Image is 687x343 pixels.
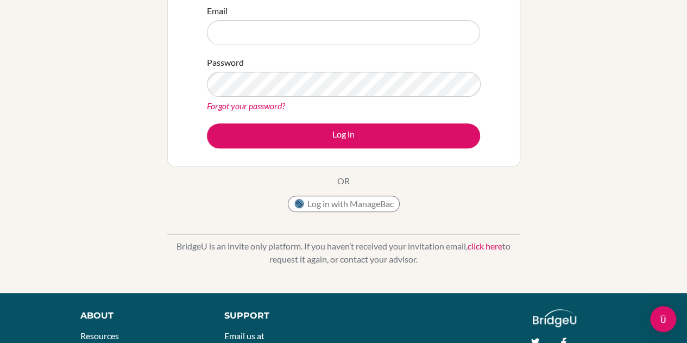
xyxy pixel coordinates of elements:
[337,174,350,188] p: OR
[468,241,502,251] a: click here
[207,123,480,148] button: Log in
[80,309,200,322] div: About
[167,240,520,266] p: BridgeU is an invite only platform. If you haven’t received your invitation email, to request it ...
[224,309,333,322] div: Support
[207,4,228,17] label: Email
[288,196,400,212] button: Log in with ManageBac
[80,330,119,341] a: Resources
[207,101,285,111] a: Forgot your password?
[650,306,676,332] div: Open Intercom Messenger
[533,309,577,327] img: logo_white@2x-f4f0deed5e89b7ecb1c2cc34c3e3d731f90f0f143d5ea2071677605dd97b5244.png
[207,56,244,69] label: Password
